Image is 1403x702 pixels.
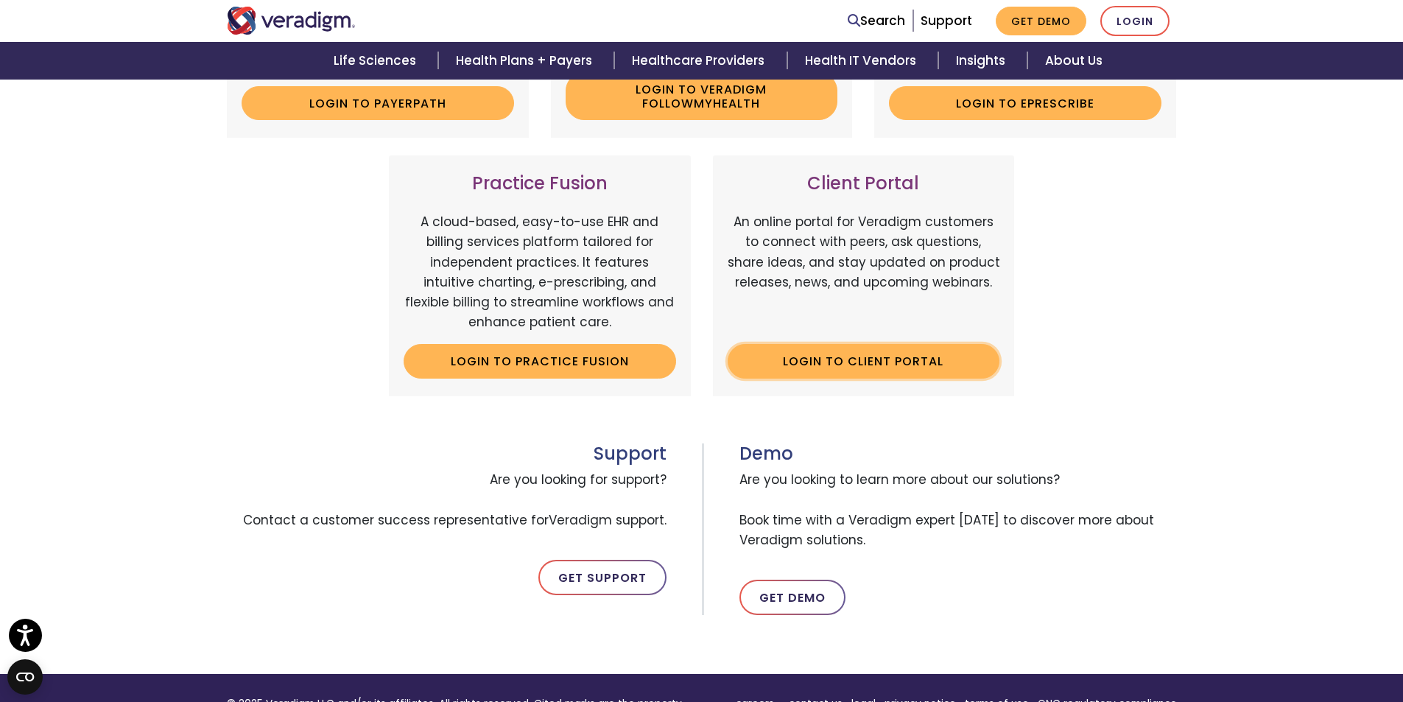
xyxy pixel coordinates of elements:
[7,659,43,695] button: Open CMP widget
[438,42,614,80] a: Health Plans + Payers
[242,86,514,120] a: Login to Payerpath
[404,212,676,332] p: A cloud-based, easy-to-use EHR and billing services platform tailored for independent practices. ...
[728,212,1000,332] p: An online portal for Veradigm customers to connect with peers, ask questions, share ideas, and st...
[316,42,438,80] a: Life Sciences
[404,173,676,194] h3: Practice Fusion
[404,344,676,378] a: Login to Practice Fusion
[728,173,1000,194] h3: Client Portal
[787,42,938,80] a: Health IT Vendors
[848,11,905,31] a: Search
[227,7,356,35] img: Veradigm logo
[739,464,1177,556] span: Are you looking to learn more about our solutions? Book time with a Veradigm expert [DATE] to dis...
[227,443,667,465] h3: Support
[538,560,667,595] a: Get Support
[227,464,667,536] span: Are you looking for support? Contact a customer success representative for
[1027,42,1120,80] a: About Us
[614,42,787,80] a: Healthcare Providers
[1100,6,1170,36] a: Login
[996,7,1086,35] a: Get Demo
[938,42,1027,80] a: Insights
[739,443,1177,465] h3: Demo
[566,72,838,120] a: Login to Veradigm FollowMyHealth
[728,344,1000,378] a: Login to Client Portal
[739,580,845,615] a: Get Demo
[889,86,1161,120] a: Login to ePrescribe
[549,511,667,529] span: Veradigm support.
[921,12,972,29] a: Support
